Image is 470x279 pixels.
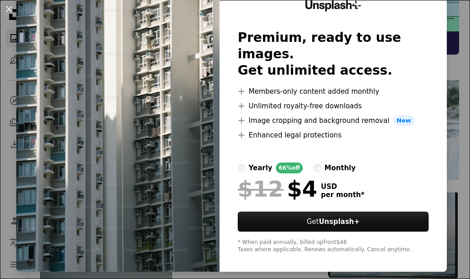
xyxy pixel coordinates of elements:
[321,183,365,191] span: USD
[238,101,429,112] li: Unlimited royalty-free downloads
[321,191,365,199] span: per month *
[393,115,415,126] span: New
[238,177,283,201] span: $12
[238,86,429,97] li: Members-only content added monthly
[249,162,272,173] div: yearly
[238,164,245,172] input: yearly66%off
[314,164,321,172] input: monthly
[238,30,429,79] h2: Premium, ready to use images. Get unlimited access.
[319,218,360,226] strong: Unsplash+
[238,177,317,201] div: $4
[238,239,429,254] div: * When paid annually, billed upfront $48 Taxes where applicable. Renews automatically. Cancel any...
[238,212,429,232] button: GetUnsplash+
[276,162,303,173] div: 66% off
[238,115,429,126] li: Image cropping and background removal
[238,130,429,141] li: Enhanced legal protections
[325,162,356,173] div: monthly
